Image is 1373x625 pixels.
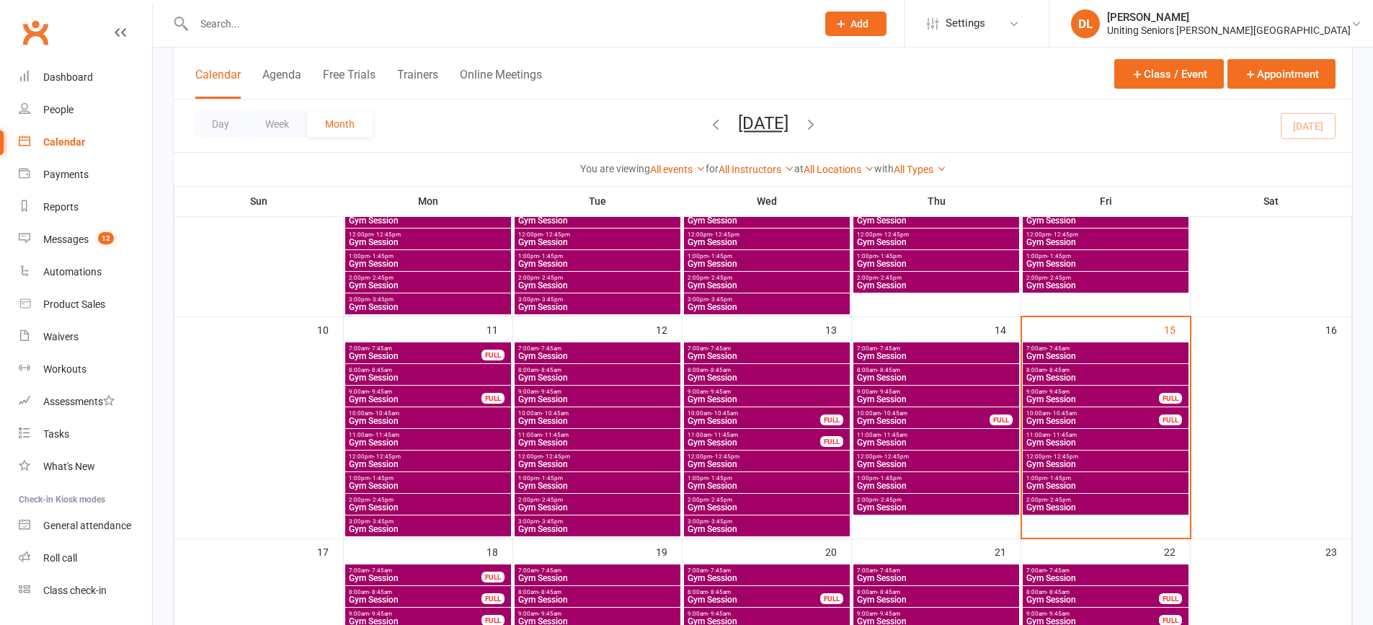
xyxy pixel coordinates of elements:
[517,253,677,260] span: 1:00pm
[538,567,561,574] span: - 7:45am
[687,453,847,460] span: 12:00pm
[856,345,1016,352] span: 7:00am
[856,482,1016,490] span: Gym Session
[348,482,508,490] span: Gym Session
[687,389,847,395] span: 9:00am
[881,410,907,417] span: - 10:45am
[517,482,677,490] span: Gym Session
[1026,438,1186,447] span: Gym Session
[1026,260,1186,268] span: Gym Session
[687,345,847,352] span: 7:00am
[373,432,399,438] span: - 11:45am
[348,395,482,404] span: Gym Session
[517,389,677,395] span: 9:00am
[995,317,1021,341] div: 14
[373,410,399,417] span: - 10:45am
[877,567,900,574] span: - 7:45am
[1047,567,1070,574] span: - 7:45am
[708,253,732,260] span: - 1:45pm
[517,260,677,268] span: Gym Session
[687,216,847,225] span: Gym Session
[481,572,505,582] div: FULL
[856,373,1016,382] span: Gym Session
[370,253,394,260] span: - 1:45pm
[517,352,677,360] span: Gym Session
[19,418,152,451] a: Tasks
[687,275,847,281] span: 2:00pm
[687,432,821,438] span: 11:00am
[1047,253,1071,260] span: - 1:45pm
[262,68,301,99] button: Agenda
[517,567,677,574] span: 7:00am
[1026,275,1186,281] span: 2:00pm
[1050,410,1077,417] span: - 10:45am
[1026,231,1186,238] span: 12:00pm
[687,367,847,373] span: 8:00am
[820,415,843,425] div: FULL
[373,231,401,238] span: - 12:45pm
[43,552,77,564] div: Roll call
[1026,253,1186,260] span: 1:00pm
[1021,186,1191,216] th: Fri
[1159,393,1182,404] div: FULL
[708,567,731,574] span: - 7:45am
[852,186,1021,216] th: Thu
[369,589,392,595] span: - 8:45am
[856,389,1016,395] span: 9:00am
[712,231,739,238] span: - 12:45pm
[877,589,900,595] span: - 8:45am
[19,61,152,94] a: Dashboard
[348,303,508,311] span: Gym Session
[481,393,505,404] div: FULL
[43,396,115,407] div: Assessments
[43,428,69,440] div: Tasks
[856,216,1016,225] span: Gym Session
[348,525,508,533] span: Gym Session
[1026,389,1160,395] span: 9:00am
[683,186,852,216] th: Wed
[517,275,677,281] span: 2:00pm
[539,253,563,260] span: - 1:45pm
[856,231,1016,238] span: 12:00pm
[369,367,392,373] span: - 8:45am
[738,113,788,133] button: [DATE]
[344,186,513,216] th: Mon
[317,539,343,563] div: 17
[946,7,985,40] span: Settings
[656,539,682,563] div: 19
[1071,9,1100,38] div: DL
[1114,59,1224,89] button: Class / Event
[517,574,677,582] span: Gym Session
[43,136,85,148] div: Calendar
[348,410,508,417] span: 10:00am
[878,475,902,482] span: - 1:45pm
[881,453,909,460] span: - 12:45pm
[43,104,74,115] div: People
[1227,59,1336,89] button: Appointment
[856,253,1016,260] span: 1:00pm
[856,417,990,425] span: Gym Session
[1047,389,1070,395] span: - 9:45am
[190,14,807,34] input: Search...
[19,321,152,353] a: Waivers
[348,216,508,225] span: Gym Session
[348,589,482,595] span: 8:00am
[19,256,152,288] a: Automations
[539,296,563,303] span: - 3:45pm
[687,567,847,574] span: 7:00am
[856,438,1016,447] span: Gym Session
[543,453,570,460] span: - 12:45pm
[517,525,677,533] span: Gym Session
[708,367,731,373] span: - 8:45am
[43,169,89,180] div: Payments
[323,68,376,99] button: Free Trials
[348,238,508,247] span: Gym Session
[517,589,677,595] span: 8:00am
[517,460,677,469] span: Gym Session
[517,503,677,512] span: Gym Session
[43,71,93,83] div: Dashboard
[850,18,868,30] span: Add
[856,238,1016,247] span: Gym Session
[687,352,847,360] span: Gym Session
[543,231,570,238] span: - 12:45pm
